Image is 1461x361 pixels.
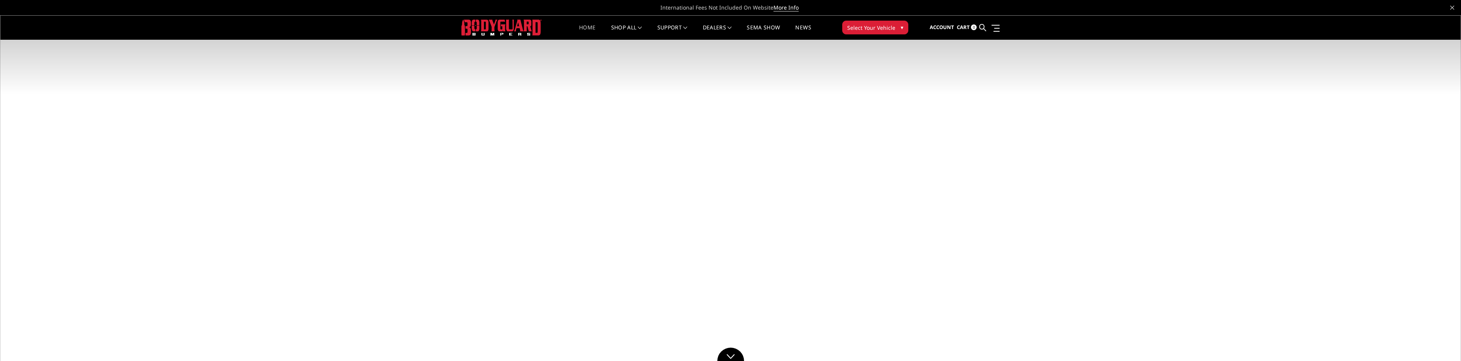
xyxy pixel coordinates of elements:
[579,25,595,40] a: Home
[901,23,903,31] span: ▾
[930,24,954,31] span: Account
[957,24,970,31] span: Cart
[717,348,744,361] a: Click to Down
[971,24,977,30] span: 0
[461,19,542,35] img: BODYGUARD BUMPERS
[747,25,780,40] a: SEMA Show
[842,21,908,34] button: Select Your Vehicle
[611,25,642,40] a: shop all
[703,25,732,40] a: Dealers
[795,25,811,40] a: News
[957,17,977,38] a: Cart 0
[773,4,799,11] a: More Info
[847,24,895,32] span: Select Your Vehicle
[657,25,688,40] a: Support
[930,17,954,38] a: Account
